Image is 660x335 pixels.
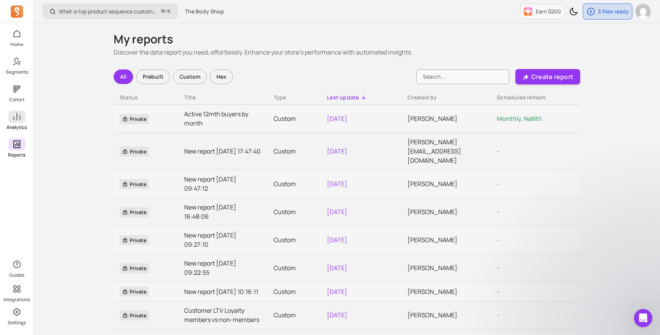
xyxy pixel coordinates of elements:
p: Home [10,41,23,48]
span: Private [120,114,149,124]
a: Customer LTV Loyalty members vs non-members [184,306,261,324]
span: Private [120,147,149,157]
span: - [497,264,500,272]
a: New report [DATE] 16:48:06 [184,203,261,221]
a: New report [DATE] 09:27:10 [184,231,261,249]
th: Toggle SortBy [178,91,267,105]
span: The Body Shop [185,8,224,15]
th: Toggle SortBy [114,91,178,105]
p: What is top product sequence customer purchase the most in last 90 days? [59,8,158,15]
p: [DATE] [327,179,395,188]
p: Earn $200 [536,8,561,15]
span: - [497,311,500,319]
td: [PERSON_NAME] [401,198,491,226]
td: Custom [267,133,321,170]
p: [DATE] [327,263,395,272]
p: 3 files ready [598,8,629,15]
td: Custom [267,301,321,329]
td: Custom [267,254,321,282]
kbd: ⌘ [161,7,165,17]
td: Custom [267,198,321,226]
a: Active 12mth buyers by month [184,109,261,128]
div: Last update [327,94,395,101]
a: New report [DATE] 17:47:40 [184,147,261,156]
span: Private [120,179,149,189]
td: Custom [267,226,321,254]
input: Search [416,69,509,84]
a: New report [DATE] 09:47:12 [184,175,261,193]
span: Private [120,207,149,217]
span: - [497,287,500,296]
p: [DATE] [327,310,395,320]
button: Guides [8,257,25,280]
p: Cohort [9,97,25,103]
td: [PERSON_NAME] [401,105,491,133]
th: Toggle SortBy [267,91,321,105]
td: [PERSON_NAME][EMAIL_ADDRESS][DOMAIN_NAME] [401,133,491,170]
span: Private [120,235,149,245]
button: The Body Shop [180,5,229,18]
p: Integrations [3,297,30,303]
th: Toggle SortBy [491,91,580,105]
span: Private [120,287,149,297]
button: 3 files ready [583,3,632,20]
button: Create report [515,69,580,84]
p: Guides [9,272,24,278]
p: [DATE] [327,147,395,156]
span: - [497,180,500,188]
p: [DATE] [327,287,395,296]
td: Custom [267,282,321,301]
td: [PERSON_NAME] [401,282,491,301]
span: - [497,236,500,244]
div: Custom [173,69,207,84]
h1: My reports [114,32,580,46]
button: What is top product sequence customer purchase the most in last 90 days?⌘+K [43,4,177,19]
span: - [497,147,500,155]
span: Private [120,310,149,320]
p: [DATE] [327,207,395,216]
p: Create report [531,72,573,81]
p: Discover the data report you need, effortlessly. Enhance your store's performance with automated ... [114,48,580,57]
span: + [161,7,171,15]
div: Hex [210,69,233,84]
td: Custom [267,170,321,198]
td: [PERSON_NAME] [401,254,491,282]
td: Custom [267,105,321,133]
p: Settings [8,320,26,326]
div: Prebuilt [136,69,170,84]
span: Private [120,263,149,273]
p: [DATE] [327,114,395,123]
div: All [114,69,133,84]
img: avatar [635,4,651,19]
td: [PERSON_NAME] [401,170,491,198]
p: Analytics [7,124,27,130]
p: [DATE] [327,235,395,244]
a: New report [DATE] 09:22:55 [184,259,261,277]
p: Reports [8,152,25,158]
button: Toggle dark mode [566,4,581,19]
td: [PERSON_NAME] [401,301,491,329]
p: Segments [6,69,28,75]
kbd: K [168,8,171,15]
a: New report [DATE] 10:16:11 [184,287,261,296]
span: - [497,208,500,216]
button: Earn $200 [520,4,564,19]
iframe: Intercom live chat [634,309,652,327]
th: Toggle SortBy [321,91,401,105]
td: [PERSON_NAME] [401,226,491,254]
span: Monthly, NaNth [497,114,542,123]
th: Toggle SortBy [401,91,491,105]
